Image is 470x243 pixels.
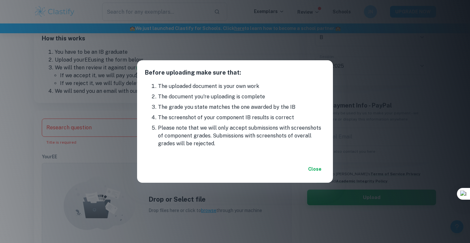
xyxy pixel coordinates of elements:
li: The uploaded document is your own work [158,82,325,90]
li: Please note that we will only accept submissions with screenshots of component grades. Submission... [158,124,325,148]
h2: Before uploading make sure that: [137,60,333,82]
li: The screenshot of your component IB results is correct [158,114,325,121]
li: The document you're uploading is complete [158,93,325,101]
li: The grade you state matches the one awarded by the IB [158,103,325,111]
button: Close [304,163,325,175]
